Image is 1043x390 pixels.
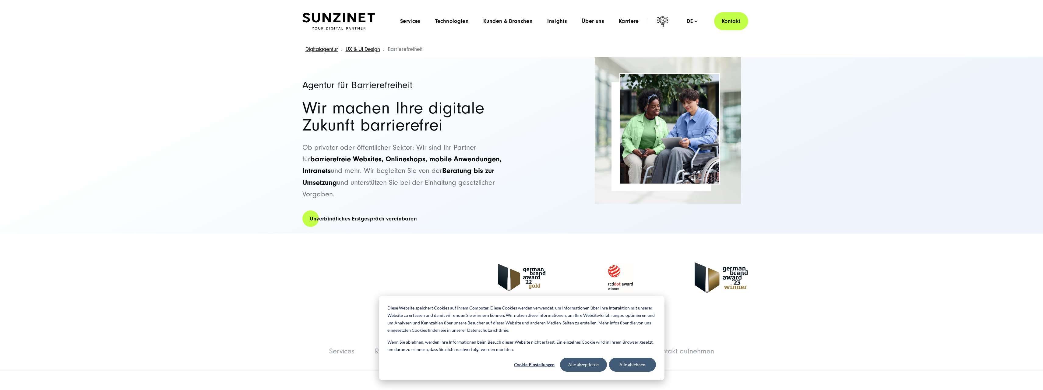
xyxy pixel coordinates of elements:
img: Logo des German Brand Award 2023 mit dem Text 'German Brand Award '23 Winner' und einer stilisier... [695,262,748,293]
a: Services [400,18,421,24]
a: Karriere [619,18,639,24]
img: Logo des Red Dot Award mit einer rot-weiß gestreiften Kugel und dem Text 'reddot award winner'. |... [588,259,652,296]
a: Services [329,347,354,355]
h2: Wir machen Ihre digitale Zukunft barrierefrei [302,100,516,134]
p: Diese Website speichert Cookies auf Ihrem Computer. Diese Cookies werden verwendet, um Informatio... [387,304,656,334]
a: Technologien [435,18,469,24]
p: Wenn Sie ablehnen, werden Ihre Informationen beim Besuch dieser Website nicht erfasst. Ein einzel... [387,338,656,353]
img: Symbolbild für [620,74,719,184]
a: Digitalagentur [305,46,338,52]
div: de [687,18,697,24]
a: UX & UI Design [346,46,380,52]
button: Alle akzeptieren [560,358,607,372]
a: Kunden & Branchen [483,18,533,24]
img: SUNZINET Full Service Digital Agentur [302,13,375,30]
img: Logo des German Brand Award 2022 mit dem Text 'German Brand Award '22 gold' und einer stilisierte... [498,264,545,291]
a: Kontakt aufnehmen [655,347,714,355]
span: Barrierefreiheit [388,46,423,52]
p: Ob privater oder öffentlicher Sektor: Wir sind Ihr Partner für und mehr. Wir begleiten Sie von de... [302,142,516,200]
img: Ein heller und moderner Innenraum mit großen Glasfenstern und viel natürlichem Licht, unscharf da... [595,57,741,204]
a: Über uns [582,18,604,24]
a: Referenzen [375,347,409,355]
a: Unverbindliches Erstgespräch vereinbaren [302,210,424,227]
button: Cookie-Einstellungen [511,358,558,372]
a: Kontakt [714,12,748,30]
button: Alle ablehnen [609,358,656,372]
h1: Agentur für Barrierefreiheit [302,80,516,90]
div: Cookie banner [379,296,664,380]
strong: barrierefreie Websites, Onlineshops, mobile Anwendungen, Intranets [302,155,502,175]
strong: Beratung bis zur Umsetzung [302,166,494,186]
a: Insights [547,18,567,24]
